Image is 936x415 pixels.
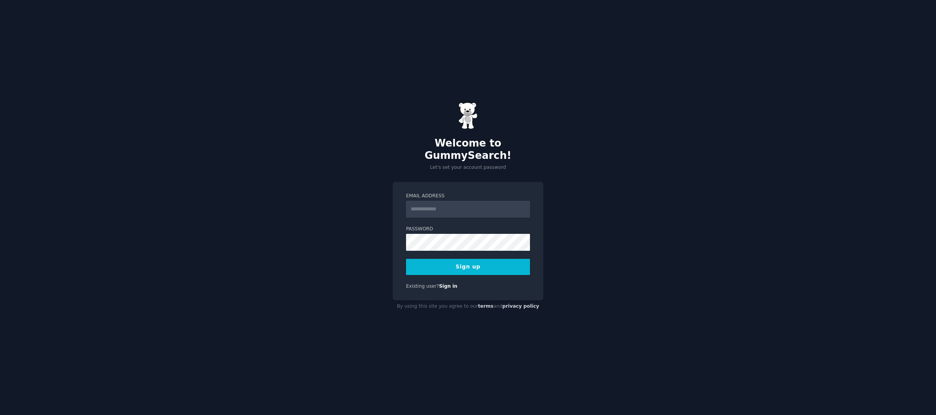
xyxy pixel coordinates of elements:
h2: Welcome to GummySearch! [393,137,543,162]
a: terms [478,303,493,309]
p: Let's set your account password [393,164,543,171]
label: Email Address [406,193,530,200]
div: By using this site you agree to our and [393,300,543,313]
span: Existing user? [406,283,439,289]
a: privacy policy [502,303,539,309]
img: Gummy Bear [458,102,478,129]
label: Password [406,226,530,233]
button: Sign up [406,259,530,275]
a: Sign in [439,283,458,289]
